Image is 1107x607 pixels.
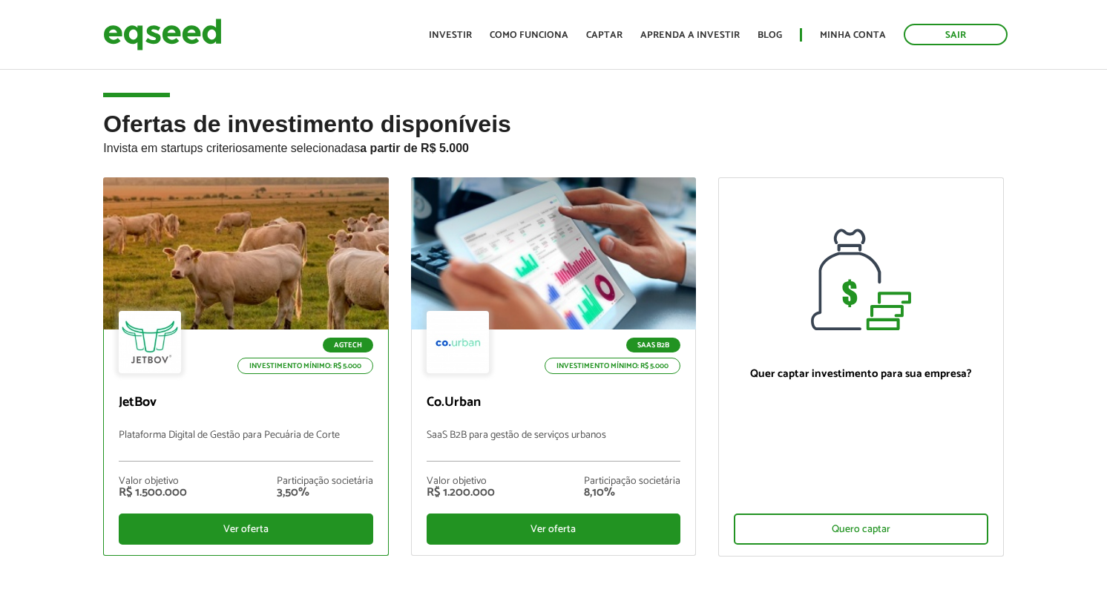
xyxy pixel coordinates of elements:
[277,476,373,487] div: Participação societária
[758,30,782,40] a: Blog
[119,487,187,499] div: R$ 1.500.000
[427,395,680,411] p: Co.Urban
[119,430,372,462] p: Plataforma Digital de Gestão para Pecuária de Corte
[584,476,680,487] div: Participação societária
[323,338,373,352] p: Agtech
[360,142,469,154] strong: a partir de R$ 5.000
[119,395,372,411] p: JetBov
[734,514,988,545] div: Quero captar
[718,177,1003,557] a: Quer captar investimento para sua empresa? Quero captar
[904,24,1008,45] a: Sair
[277,487,373,499] div: 3,50%
[586,30,623,40] a: Captar
[427,430,680,462] p: SaaS B2B para gestão de serviços urbanos
[119,476,187,487] div: Valor objetivo
[820,30,886,40] a: Minha conta
[411,177,696,556] a: SaaS B2B Investimento mínimo: R$ 5.000 Co.Urban SaaS B2B para gestão de serviços urbanos Valor ob...
[237,358,373,374] p: Investimento mínimo: R$ 5.000
[490,30,568,40] a: Como funciona
[119,514,372,545] div: Ver oferta
[734,367,988,381] p: Quer captar investimento para sua empresa?
[626,338,680,352] p: SaaS B2B
[545,358,680,374] p: Investimento mínimo: R$ 5.000
[427,514,680,545] div: Ver oferta
[429,30,472,40] a: Investir
[103,137,1003,155] p: Invista em startups criteriosamente selecionadas
[427,487,495,499] div: R$ 1.200.000
[103,177,388,556] a: Agtech Investimento mínimo: R$ 5.000 JetBov Plataforma Digital de Gestão para Pecuária de Corte V...
[103,111,1003,177] h2: Ofertas de investimento disponíveis
[640,30,740,40] a: Aprenda a investir
[427,476,495,487] div: Valor objetivo
[103,15,222,54] img: EqSeed
[584,487,680,499] div: 8,10%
